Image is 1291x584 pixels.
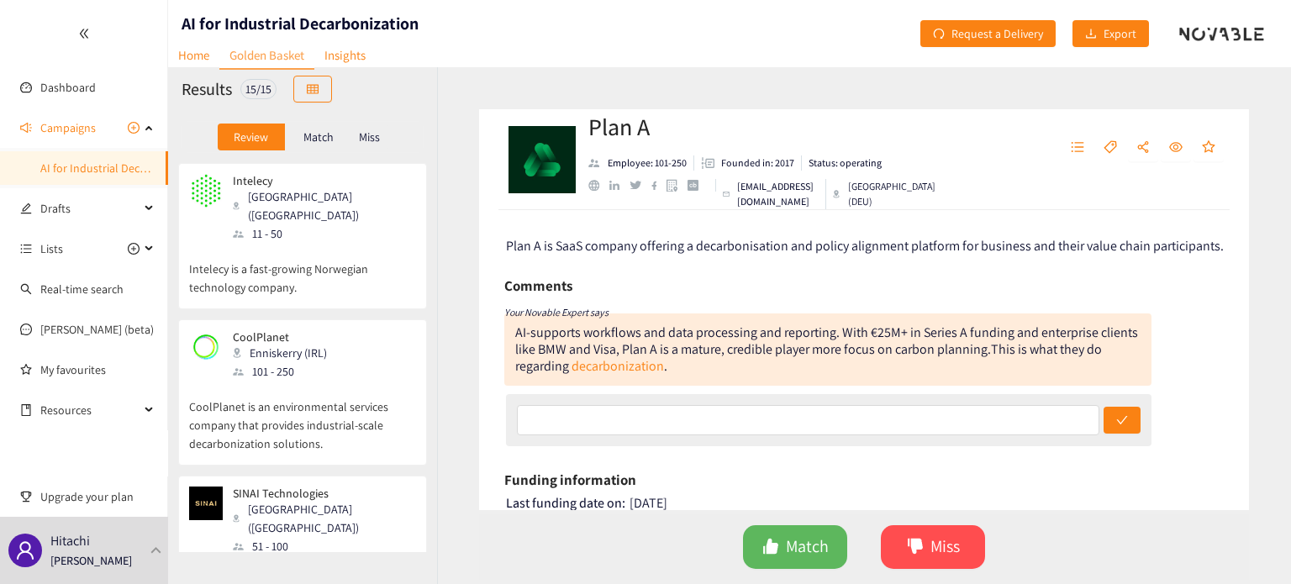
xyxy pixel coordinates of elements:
[219,42,314,70] a: Golden Basket
[506,495,1225,512] div: [DATE]
[588,180,609,191] a: website
[233,500,414,537] div: [GEOGRAPHIC_DATA] ([GEOGRAPHIC_DATA])
[881,525,985,569] button: dislikeMiss
[762,538,779,557] span: like
[307,83,319,97] span: table
[303,130,334,144] p: Match
[233,487,404,500] p: SINAI Technologies
[1104,140,1117,155] span: tag
[78,28,90,39] span: double-left
[20,491,32,502] span: trophy
[508,126,576,193] img: Company Logo
[572,357,664,375] a: decarbonization
[182,12,419,35] h1: AI for Industrial Decarbonization
[588,155,694,171] li: Employees
[651,181,667,190] a: facebook
[515,340,1102,375] div: This is what they do regarding
[40,393,140,427] span: Resources
[1161,134,1191,161] button: eye
[1085,28,1097,41] span: download
[1136,140,1150,155] span: share-alt
[189,243,416,297] p: Intelecy is a fast-growing Norwegian technology company.
[504,306,609,318] i: Your Novable Expert says
[1062,134,1093,161] button: unordered-list
[1169,140,1183,155] span: eye
[1018,402,1291,584] div: チャットウィジェット
[1104,24,1136,43] span: Export
[189,330,223,364] img: Snapshot of the company's website
[40,480,155,513] span: Upgrade your plan
[1202,140,1215,155] span: star
[1018,402,1291,584] iframe: Chat Widget
[1128,134,1158,161] button: share-alt
[189,174,223,208] img: Snapshot of the company's website
[933,28,945,41] span: redo
[20,243,32,255] span: unordered-list
[15,540,35,560] span: user
[721,155,794,171] p: Founded in: 2017
[40,281,124,297] a: Real-time search
[506,237,1224,255] span: Plan A is SaaS company offering a decarbonisation and policy alignment platform for business and ...
[504,273,572,298] h6: Comments
[189,381,416,453] p: CoolPlanet is an environmental services company that provides industrial-scale decarbonization so...
[694,155,802,171] li: Founded in year
[40,322,154,337] a: [PERSON_NAME] (beta)
[128,243,140,255] span: plus-circle
[50,530,90,551] p: Hitachi
[233,362,337,381] div: 101 - 250
[314,42,376,68] a: Insights
[233,344,337,362] div: Enniskerry (IRL)
[359,130,380,144] p: Miss
[802,155,882,171] li: Status
[630,181,651,189] a: twitter
[667,179,688,192] a: google maps
[40,192,140,225] span: Drafts
[786,534,829,560] span: Match
[40,111,96,145] span: Campaigns
[588,110,927,144] h2: Plan A
[40,232,63,266] span: Lists
[1071,140,1084,155] span: unordered-list
[293,76,332,103] button: table
[920,20,1056,47] button: redoRequest a Delivery
[233,537,414,555] div: 51 - 100
[930,534,960,560] span: Miss
[737,179,819,209] p: [EMAIL_ADDRESS][DOMAIN_NAME]
[608,155,687,171] p: Employee: 101-250
[609,181,630,191] a: linkedin
[20,122,32,134] span: sound
[1072,20,1149,47] button: downloadExport
[20,203,32,214] span: edit
[506,494,625,512] span: Last funding date on:
[168,42,219,68] a: Home
[664,357,667,375] div: .
[233,330,327,344] p: CoolPlanet
[951,24,1043,43] span: Request a Delivery
[40,353,155,387] a: My favourites
[743,525,847,569] button: likeMatch
[233,224,414,243] div: 11 - 50
[833,179,937,209] div: [GEOGRAPHIC_DATA] (DEU)
[1194,134,1224,161] button: star
[50,551,132,570] p: [PERSON_NAME]
[40,160,203,176] a: AI for Industrial Decarbonization
[128,122,140,134] span: plus-circle
[504,467,636,492] h6: Funding information
[240,79,277,99] div: 15 / 15
[233,174,404,187] p: Intelecy
[688,180,709,191] a: crunchbase
[189,487,223,520] img: Snapshot of the company's website
[907,538,924,557] span: dislike
[515,324,1138,358] div: AI-supports workflows and data processing and reporting. With €25M+ in Series A funding and enter...
[40,80,96,95] a: Dashboard
[20,404,32,416] span: book
[234,130,268,144] p: Review
[182,77,232,101] h2: Results
[1095,134,1125,161] button: tag
[233,187,414,224] div: [GEOGRAPHIC_DATA] ([GEOGRAPHIC_DATA])
[809,155,882,171] p: Status: operating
